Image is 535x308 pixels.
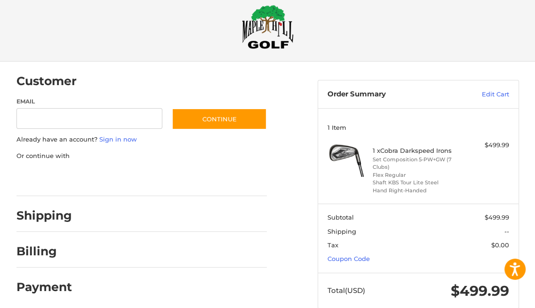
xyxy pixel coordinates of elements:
[16,135,267,144] p: Already have an account?
[173,170,243,187] iframe: PayPal-venmo
[99,135,137,143] a: Sign in now
[463,141,509,150] div: $499.99
[13,170,84,187] iframe: PayPal-paypal
[451,282,509,300] span: $499.99
[373,171,461,179] li: Flex Regular
[373,147,461,154] h4: 1 x Cobra Darkspeed Irons
[504,228,509,235] span: --
[373,156,461,171] li: Set Composition 5-PW+GW (7 Clubs)
[16,244,72,259] h2: Billing
[327,286,365,295] span: Total (USD)
[327,90,451,99] h3: Order Summary
[373,179,461,187] li: Shaft KBS Tour Lite Steel
[327,228,356,235] span: Shipping
[485,213,509,221] span: $499.99
[242,5,294,49] img: Maple Hill Golf
[327,124,510,131] h3: 1 Item
[16,280,72,294] h2: Payment
[16,151,267,161] p: Or continue with
[93,170,164,187] iframe: PayPal-paylater
[16,208,72,223] h2: Shipping
[491,241,509,249] span: $0.00
[373,187,461,195] li: Hand Right-Handed
[16,74,77,88] h2: Customer
[327,241,338,249] span: Tax
[451,90,509,99] a: Edit Cart
[327,255,370,262] a: Coupon Code
[457,283,535,308] iframe: Google Customer Reviews
[327,213,354,221] span: Subtotal
[172,108,267,130] button: Continue
[16,97,163,106] label: Email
